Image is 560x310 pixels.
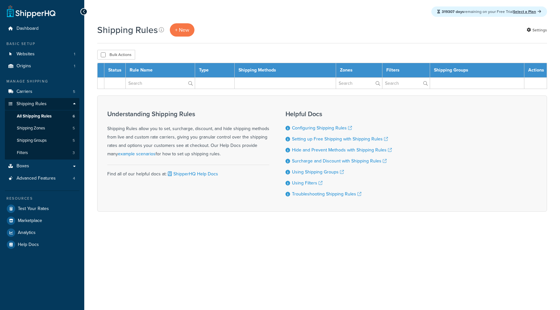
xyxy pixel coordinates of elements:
[107,110,269,158] div: Shipping Rules allow you to set, surcharge, discount, and hide shipping methods from live and cus...
[97,24,158,36] h1: Shipping Rules
[5,172,79,184] a: Advanced Features 4
[382,63,430,78] th: Filters
[126,63,195,78] th: Rule Name
[336,78,382,89] input: Search
[5,215,79,227] a: Marketplace
[5,227,79,238] a: Analytics
[5,203,79,215] a: Test Your Rates
[5,98,79,160] li: Shipping Rules
[5,86,79,98] a: Carriers 5
[17,63,31,69] span: Origins
[292,136,388,142] a: Setting up Free Shipping with Shipping Rules
[118,150,156,157] a: example scenarios
[73,114,75,119] span: 6
[17,176,56,181] span: Advanced Features
[97,50,135,60] button: Bulk Actions
[17,163,29,169] span: Boxes
[107,110,269,117] h3: Understanding Shipping Rules
[292,169,344,175] a: Using Shipping Groups
[17,89,32,94] span: Carriers
[107,165,269,178] div: Find all of our helpful docs at:
[430,63,524,78] th: Shipping Groups
[5,147,79,159] li: Filters
[18,218,42,224] span: Marketplace
[527,26,547,35] a: Settings
[5,48,79,60] li: Websites
[5,110,79,122] li: All Shipping Rules
[5,41,79,47] div: Basic Setup
[513,9,541,15] a: Select a Plan
[286,110,392,117] h3: Helpful Docs
[442,9,464,15] strong: 319307 days
[17,51,35,57] span: Websites
[18,242,39,248] span: Help Docs
[5,147,79,159] a: Filters 3
[73,89,75,94] span: 5
[5,135,79,147] li: Shipping Groups
[382,78,430,89] input: Search
[104,63,126,78] th: Status
[5,196,79,201] div: Resources
[167,171,218,177] a: ShipperHQ Help Docs
[292,191,361,197] a: Troubleshooting Shipping Rules
[17,138,47,143] span: Shipping Groups
[74,63,75,69] span: 1
[431,6,547,17] div: remaining on your Free Trial
[234,63,336,78] th: Shipping Methods
[5,160,79,172] a: Boxes
[175,26,189,34] span: + New
[17,150,28,156] span: Filters
[18,230,36,236] span: Analytics
[73,176,75,181] span: 4
[292,147,392,153] a: Hide and Prevent Methods with Shipping Rules
[524,63,547,78] th: Actions
[5,172,79,184] li: Advanced Features
[5,239,79,250] a: Help Docs
[74,51,75,57] span: 1
[73,150,75,156] span: 3
[5,23,79,35] a: Dashboard
[18,206,49,212] span: Test Your Rates
[170,23,194,37] a: + New
[5,122,79,134] li: Shipping Zones
[73,126,75,131] span: 5
[5,48,79,60] a: Websites 1
[292,125,352,131] a: Configuring Shipping Rules
[126,78,195,89] input: Search
[17,126,45,131] span: Shipping Zones
[5,79,79,84] div: Manage Shipping
[5,98,79,110] a: Shipping Rules
[5,122,79,134] a: Shipping Zones 5
[5,60,79,72] li: Origins
[73,138,75,143] span: 5
[17,114,52,119] span: All Shipping Rules
[17,101,47,107] span: Shipping Rules
[5,60,79,72] a: Origins 1
[292,180,322,186] a: Using Filters
[5,135,79,147] a: Shipping Groups 5
[5,86,79,98] li: Carriers
[336,63,382,78] th: Zones
[292,158,387,164] a: Surcharge and Discount with Shipping Rules
[7,5,55,18] a: ShipperHQ Home
[17,26,39,31] span: Dashboard
[195,63,234,78] th: Type
[5,110,79,122] a: All Shipping Rules 6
